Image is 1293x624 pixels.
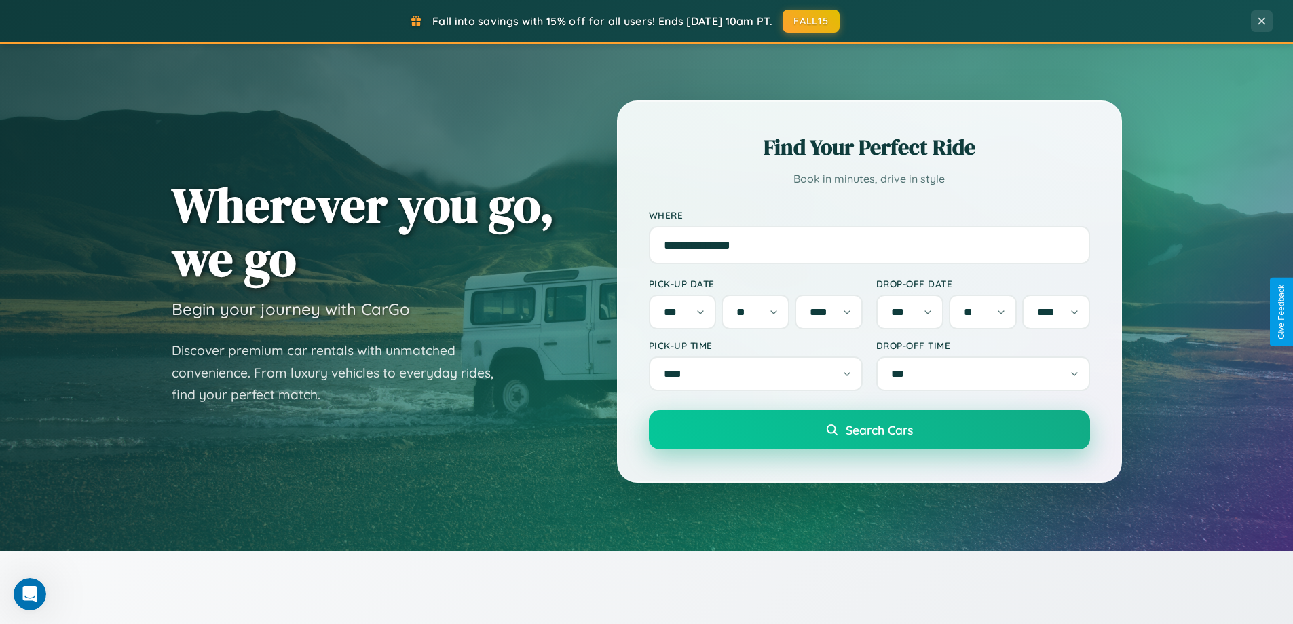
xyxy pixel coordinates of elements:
label: Pick-up Time [649,339,863,351]
span: Search Cars [846,422,913,437]
p: Discover premium car rentals with unmatched convenience. From luxury vehicles to everyday rides, ... [172,339,511,406]
button: Search Cars [649,410,1090,449]
label: Drop-off Time [876,339,1090,351]
div: Give Feedback [1277,285,1286,339]
h2: Find Your Perfect Ride [649,132,1090,162]
label: Where [649,209,1090,221]
label: Drop-off Date [876,278,1090,289]
h1: Wherever you go, we go [172,178,555,285]
iframe: Intercom live chat [14,578,46,610]
button: FALL15 [783,10,840,33]
h3: Begin your journey with CarGo [172,299,410,319]
label: Pick-up Date [649,278,863,289]
p: Book in minutes, drive in style [649,169,1090,189]
span: Fall into savings with 15% off for all users! Ends [DATE] 10am PT. [432,14,772,28]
